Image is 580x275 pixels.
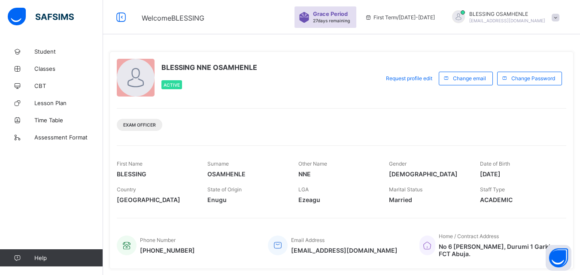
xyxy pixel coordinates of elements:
span: BLESSING [117,170,194,178]
span: First Name [117,160,143,167]
span: 27 days remaining [313,18,350,23]
span: Married [389,196,467,203]
span: CBT [34,82,103,89]
span: Marital Status [389,186,422,193]
span: Gender [389,160,407,167]
span: [GEOGRAPHIC_DATA] [117,196,194,203]
img: safsims [8,8,74,26]
span: Change email [453,75,486,82]
span: [DATE] [480,170,558,178]
span: [EMAIL_ADDRESS][DOMAIN_NAME] [291,247,398,254]
button: Open asap [546,245,571,271]
span: Enugu [207,196,285,203]
span: No 6 [PERSON_NAME], Durumi 1 Garki, FCT Abuja. [439,243,558,257]
span: NNE [298,170,376,178]
span: Student [34,48,103,55]
span: Help [34,254,103,261]
span: Active [164,82,180,88]
span: Classes [34,65,103,72]
span: [PHONE_NUMBER] [140,247,195,254]
span: Email Address [291,237,325,243]
span: Exam Officer [123,122,156,127]
span: State of Origin [207,186,242,193]
span: Change Password [511,75,555,82]
span: Request profile edit [386,75,432,82]
span: Grace Period [313,11,348,17]
span: OSAMHENLE [207,170,285,178]
span: LGA [298,186,309,193]
span: Time Table [34,117,103,124]
span: Welcome BLESSING [142,14,204,22]
span: Lesson Plan [34,100,103,106]
span: Phone Number [140,237,176,243]
span: Ezeagu [298,196,376,203]
span: [EMAIL_ADDRESS][DOMAIN_NAME] [469,18,545,23]
span: BLESSING OSAMHENLE [469,11,545,17]
div: BLESSINGOSAMHENLE [443,10,564,24]
span: Surname [207,160,229,167]
span: Date of Birth [480,160,510,167]
span: [DEMOGRAPHIC_DATA] [389,170,467,178]
span: Other Name [298,160,327,167]
span: Home / Contract Address [439,233,499,239]
span: Assessment Format [34,134,103,141]
span: Country [117,186,136,193]
span: BLESSING NNE OSAMHENLE [161,63,257,72]
span: Staff Type [480,186,505,193]
img: sticker-purple.71386a28dfed39d6af7621340158ba97.svg [299,12,310,23]
span: session/term information [365,14,435,21]
span: ACADEMIC [480,196,558,203]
